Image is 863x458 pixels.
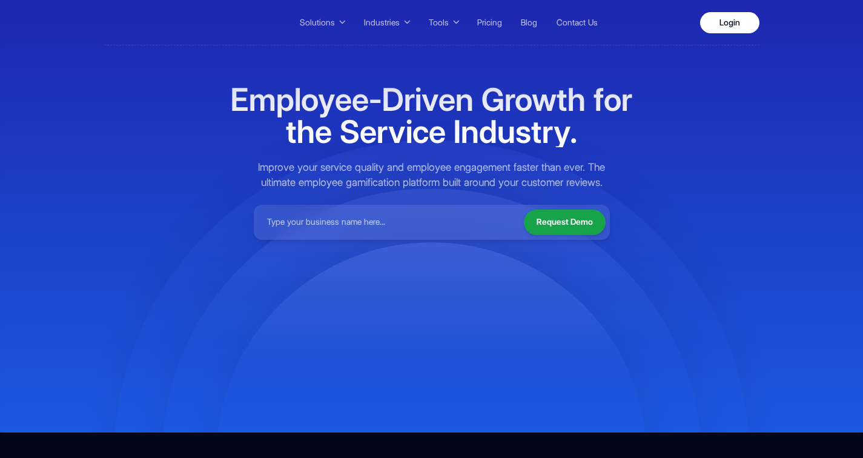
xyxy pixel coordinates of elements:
a: Login [700,12,759,33]
span: Solutions [300,16,335,29]
button: Industries [357,13,415,32]
input: Type your business name here... [258,209,515,236]
span: Tools [429,16,449,29]
span: Industries [364,16,400,29]
img: Discount tag [389,248,474,333]
p: Improve your service quality and employee engagement faster than ever. The ultimate employee gami... [254,160,610,190]
a: Blog [515,14,544,31]
img: ReviewElf Logo [104,5,201,39]
a: Pricing [471,14,508,31]
button: Tools [422,13,465,32]
button: Solutions [293,13,351,32]
button: Request Demo [524,210,606,235]
h1: Employee-Driven Growth for the Service Industry. [228,84,635,147]
a: Contact Us [550,14,604,31]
